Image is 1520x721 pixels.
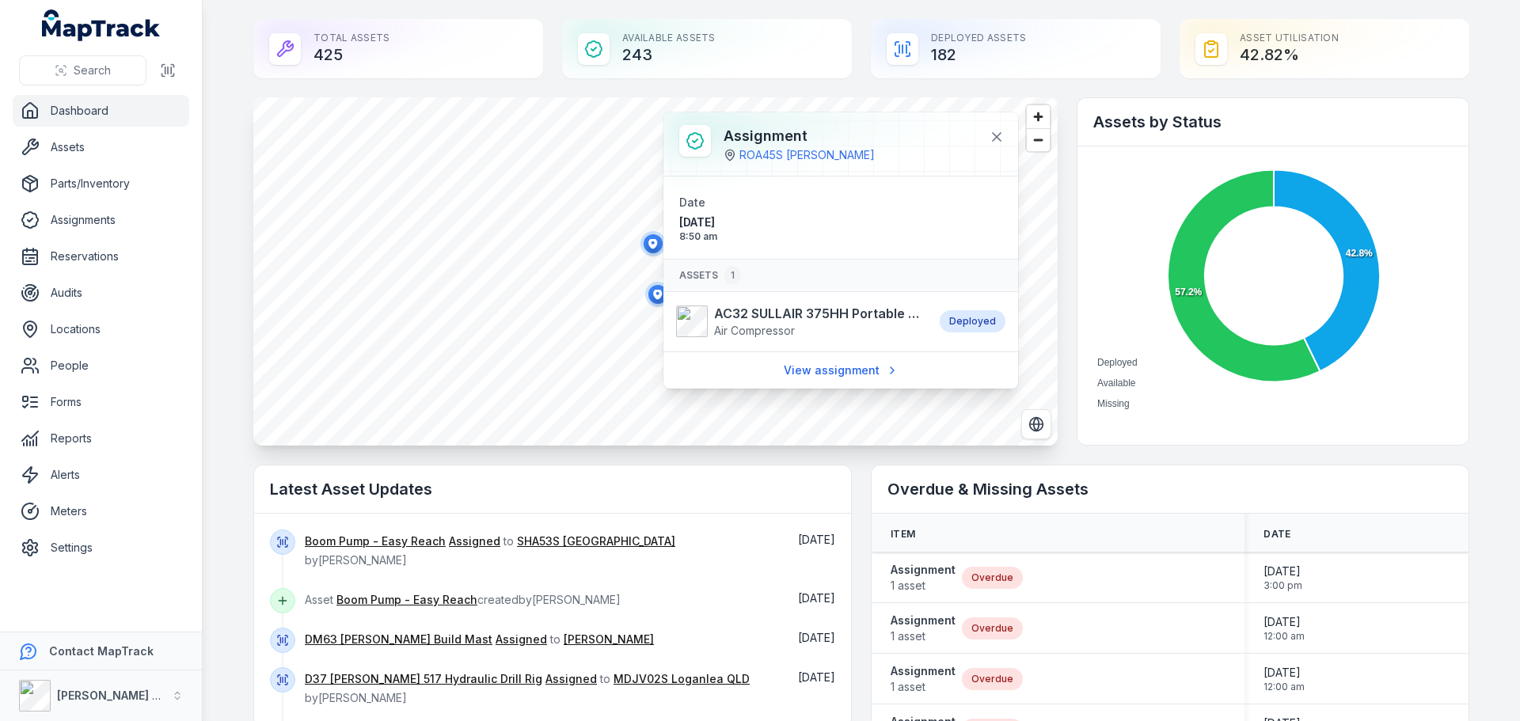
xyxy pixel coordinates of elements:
a: Forms [13,386,189,418]
time: 9/30/2025, 3:00:00 PM [1263,564,1302,592]
span: 12:00 am [1263,681,1305,693]
span: [DATE] [798,670,835,684]
button: Zoom out [1027,128,1050,151]
a: Assigned [449,533,500,549]
span: [DATE] [679,214,834,230]
a: Reports [13,423,189,454]
a: DM63 [PERSON_NAME] Build Mast [305,632,492,647]
span: Missing [1097,398,1130,409]
time: 10/7/2025, 7:40:17 AM [798,670,835,684]
time: 7/31/2025, 12:00:00 AM [1263,614,1305,643]
a: Assignment1 asset [891,663,956,695]
a: Assignment1 asset [891,562,956,594]
span: [DATE] [1263,614,1305,630]
span: 1 asset [891,628,956,644]
span: [DATE] [1263,564,1302,579]
a: People [13,350,189,381]
a: MDJV02S Loganlea QLD [614,671,750,687]
strong: AC32 SULLAIR 375HH Portable Compressor [714,304,924,323]
a: View assignment [773,355,909,385]
a: [PERSON_NAME] [564,632,654,647]
a: Assets [13,131,189,163]
a: Audits [13,277,189,309]
a: Assigned [496,632,547,647]
button: Search [19,55,146,85]
div: Overdue [962,567,1023,589]
h2: Overdue & Missing Assets [887,478,1453,500]
span: to [305,632,654,646]
time: 10/8/2025, 7:57:44 AM [798,631,835,644]
span: Item [891,528,915,541]
span: to by [PERSON_NAME] [305,534,675,567]
div: Deployed [940,310,1005,332]
canvas: Map [253,97,1058,446]
span: to by [PERSON_NAME] [305,672,750,704]
span: 1 asset [891,578,956,594]
span: Deployed [1097,357,1138,368]
a: Parts/Inventory [13,168,189,199]
div: Overdue [962,668,1023,690]
span: 8:50 am [679,230,834,243]
span: Search [74,63,111,78]
button: Switch to Satellite View [1021,409,1051,439]
a: Boom Pump - Easy Reach [336,592,477,608]
strong: Assignment [891,562,956,578]
span: 3:00 pm [1263,579,1302,592]
time: 9/14/2025, 12:00:00 AM [1263,665,1305,693]
span: Date [679,195,705,209]
h2: Latest Asset Updates [270,478,835,500]
div: Overdue [962,617,1023,639]
span: [DATE] [798,631,835,644]
span: 1 asset [891,679,956,695]
a: Boom Pump - Easy Reach [305,533,446,549]
span: [DATE] [798,533,835,546]
a: Assignments [13,204,189,236]
span: Date [1263,528,1290,541]
a: MapTrack [42,9,161,41]
time: 9/3/2025, 8:50:30 AM [679,214,834,243]
a: Assigned [545,671,597,687]
a: Assignment1 asset [891,613,956,644]
strong: Assignment [891,663,956,679]
span: [DATE] [798,591,835,605]
strong: Assignment [891,613,956,628]
a: D37 [PERSON_NAME] 517 Hydraulic Drill Rig [305,671,542,687]
a: Alerts [13,459,189,491]
span: Air Compressor [714,324,795,337]
span: Assets [679,266,741,285]
a: Dashboard [13,95,189,127]
h3: Assignment [724,125,875,147]
a: ROA45S [PERSON_NAME] [739,147,875,163]
a: AC32 SULLAIR 375HH Portable CompressorAir Compressor [676,304,924,339]
time: 10/10/2025, 9:54:28 AM [798,533,835,546]
a: SHA53S [GEOGRAPHIC_DATA] [517,533,675,549]
time: 10/10/2025, 9:07:58 AM [798,591,835,605]
strong: Contact MapTrack [49,644,154,658]
span: [DATE] [1263,665,1305,681]
span: Asset created by [PERSON_NAME] [305,593,621,606]
span: 12:00 am [1263,630,1305,643]
h2: Assets by Status [1093,111,1453,133]
a: Meters [13,495,189,527]
strong: [PERSON_NAME] Group [57,689,187,702]
div: 1 [724,266,741,285]
span: Available [1097,378,1135,389]
a: Locations [13,313,189,345]
button: Zoom in [1027,105,1050,128]
a: Reservations [13,241,189,272]
a: Settings [13,532,189,564]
